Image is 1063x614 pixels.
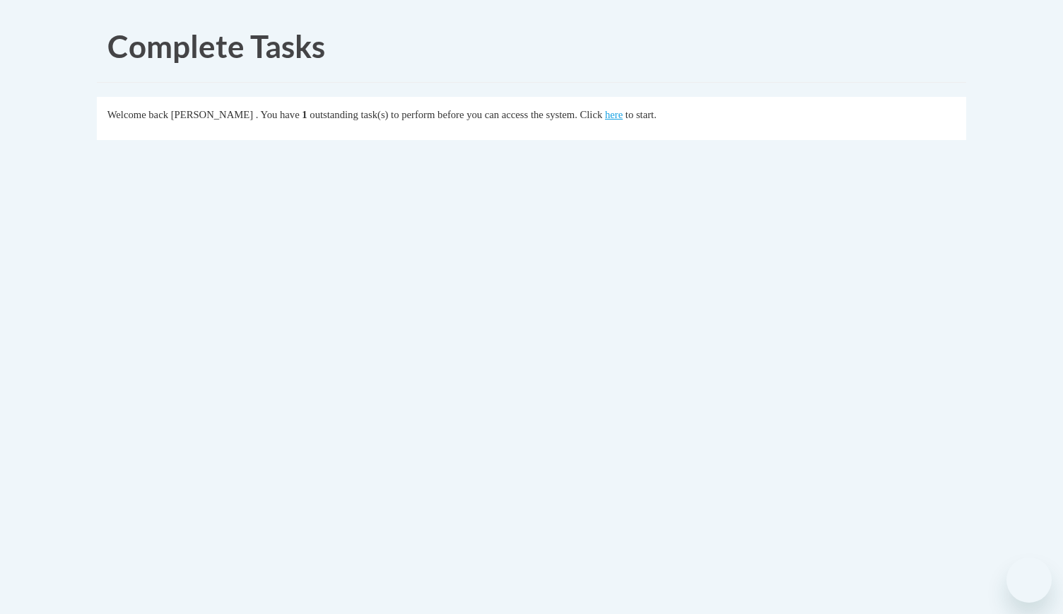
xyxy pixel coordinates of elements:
span: . You have [256,109,300,120]
span: Complete Tasks [107,28,325,64]
a: here [605,109,623,120]
span: to start. [626,109,657,120]
span: Welcome back [107,109,168,120]
span: [PERSON_NAME] [171,109,253,120]
span: 1 [302,109,307,120]
iframe: Button to launch messaging window [1006,557,1052,603]
span: outstanding task(s) to perform before you can access the system. Click [310,109,602,120]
